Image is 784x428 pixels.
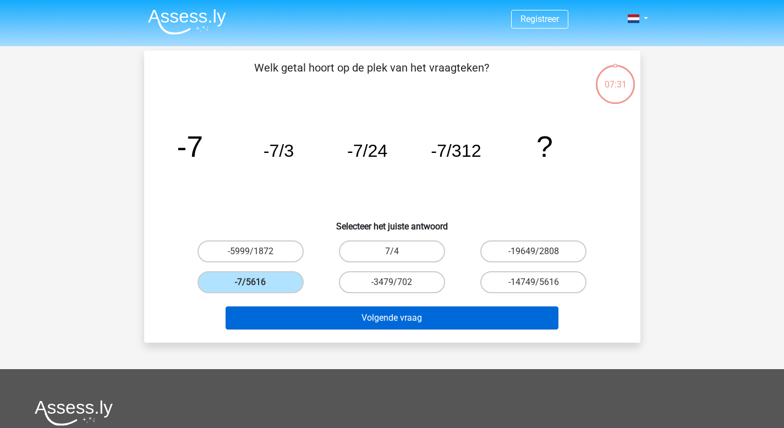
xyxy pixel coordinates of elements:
button: Volgende vraag [226,306,558,330]
tspan: -7/24 [347,141,387,161]
tspan: -7/3 [263,141,294,161]
img: Assessly [148,9,226,35]
label: 7/4 [339,240,445,262]
div: 07:31 [595,64,636,91]
label: -14749/5616 [480,271,586,293]
tspan: ? [536,130,553,163]
img: Assessly logo [35,400,113,426]
label: -5999/1872 [198,240,304,262]
a: Registreer [520,14,559,24]
label: -19649/2808 [480,240,586,262]
label: -7/5616 [198,271,304,293]
tspan: -7/312 [431,141,481,161]
p: Welk getal hoort op de plek van het vraagteken? [162,59,582,92]
h6: Selecteer het juiste antwoord [162,212,623,232]
label: -3479/702 [339,271,445,293]
tspan: -7 [177,130,203,163]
